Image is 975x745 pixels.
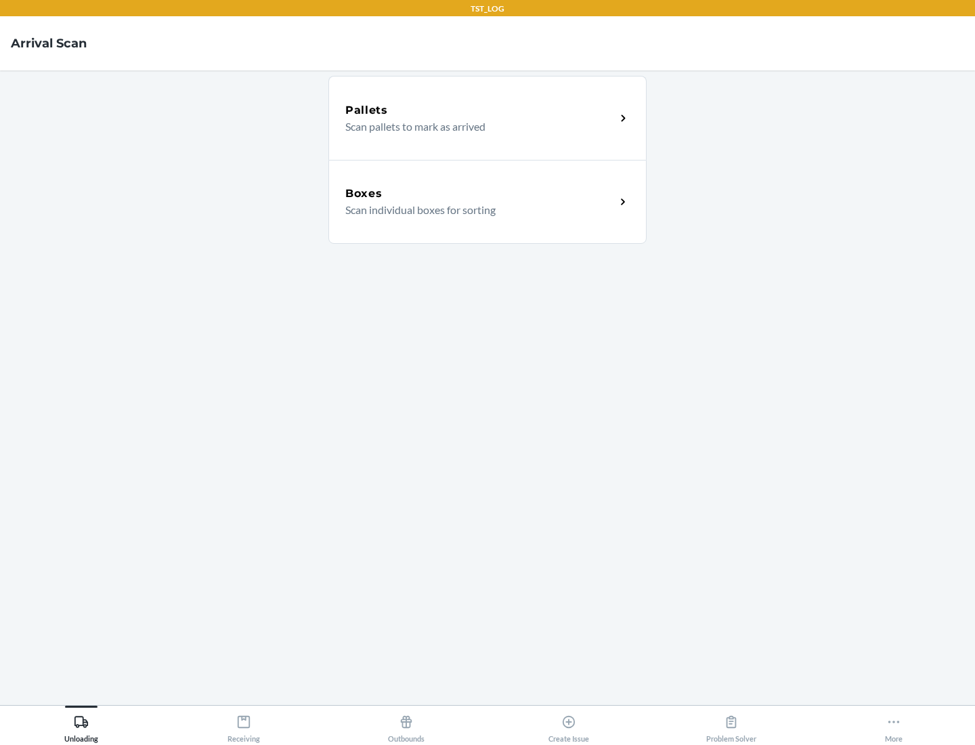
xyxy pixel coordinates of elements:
[345,102,388,119] h5: Pallets
[650,706,812,743] button: Problem Solver
[162,706,325,743] button: Receiving
[885,709,903,743] div: More
[471,3,504,15] p: TST_LOG
[548,709,589,743] div: Create Issue
[487,706,650,743] button: Create Issue
[64,709,98,743] div: Unloading
[328,160,647,244] a: BoxesScan individual boxes for sorting
[328,76,647,160] a: PalletsScan pallets to mark as arrived
[345,186,383,202] h5: Boxes
[388,709,425,743] div: Outbounds
[706,709,756,743] div: Problem Solver
[812,706,975,743] button: More
[11,35,87,52] h4: Arrival Scan
[227,709,260,743] div: Receiving
[345,202,605,218] p: Scan individual boxes for sorting
[325,706,487,743] button: Outbounds
[345,119,605,135] p: Scan pallets to mark as arrived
